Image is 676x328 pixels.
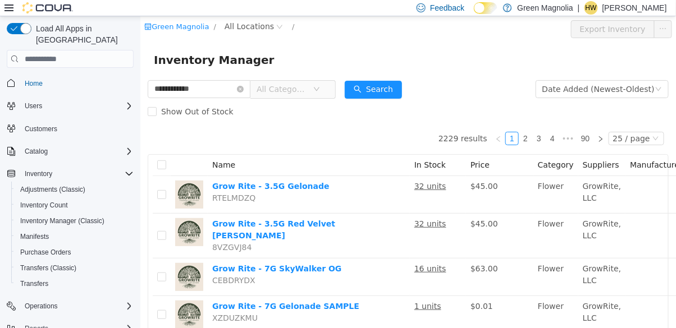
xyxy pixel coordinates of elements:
[578,1,580,15] p: |
[72,260,115,269] span: CEBDRYDX
[72,297,117,306] span: XZDUZKMU
[16,91,98,100] span: Show Out of Stock
[20,99,134,113] span: Users
[31,23,134,45] span: Load All Apps in [GEOGRAPHIC_DATA]
[274,203,306,212] u: 32 units
[16,277,134,290] span: Transfers
[586,1,597,15] span: HW
[35,247,63,275] img: Grow Rite - 7G SkyWalker OG hero shot
[16,214,109,228] a: Inventory Manager (Classic)
[20,279,48,288] span: Transfers
[355,119,362,126] i: icon: left
[16,246,76,259] a: Purchase Orders
[204,64,262,82] button: icon: searchSearch
[25,169,52,178] span: Inventory
[13,35,141,53] span: Inventory Manager
[152,6,154,15] span: /
[16,261,81,275] a: Transfers (Classic)
[330,203,358,212] span: $45.00
[330,285,353,294] span: $0.01
[25,101,42,110] span: Users
[4,7,11,14] i: icon: shop
[25,79,43,88] span: Home
[2,121,138,137] button: Customers
[330,144,349,153] span: Price
[419,116,437,129] li: Next 5 Pages
[393,197,438,242] td: Flower
[11,244,138,260] button: Purchase Orders
[2,298,138,314] button: Operations
[274,165,306,174] u: 32 units
[274,248,306,257] u: 16 units
[4,6,68,15] a: icon: shopGreen Magnolia
[379,116,391,128] a: 2
[2,144,138,159] button: Catalog
[16,198,134,212] span: Inventory Count
[430,2,464,13] span: Feedback
[16,246,134,259] span: Purchase Orders
[20,232,49,241] span: Manifests
[16,277,53,290] a: Transfers
[2,166,138,182] button: Inventory
[515,70,522,77] i: icon: down
[457,119,464,126] i: icon: right
[298,116,347,129] li: 2229 results
[35,284,63,312] img: Grow Rite - 7G Gelonade SAMPLE hero shot
[20,299,62,313] button: Operations
[20,99,47,113] button: Users
[442,144,479,153] span: Suppliers
[351,116,365,129] li: Previous Page
[20,122,134,136] span: Customers
[405,116,419,129] li: 4
[402,64,514,81] div: Date Added (Newest-Oldest)
[16,214,134,228] span: Inventory Manager (Classic)
[518,1,574,15] p: Green Magnolia
[393,280,438,317] td: Flower
[11,182,138,197] button: Adjustments (Classic)
[393,160,438,197] td: Flower
[20,185,85,194] span: Adjustments (Classic)
[11,229,138,244] button: Manifests
[35,202,63,230] img: Grow Rite - 3.5G Red Velvet Runtz hero shot
[22,2,73,13] img: Cova
[2,98,138,114] button: Users
[72,227,111,235] span: 8VZGVJ84
[20,76,134,90] span: Home
[2,75,138,91] button: Home
[11,197,138,213] button: Inventory Count
[72,144,95,153] span: Name
[72,285,219,294] a: Grow Rite - 7G Gelonade SAMPLE
[16,261,134,275] span: Transfers (Classic)
[35,164,63,192] img: Grow Rite - 3.5G Gelonade hero shot
[442,203,481,224] span: GrowRite, LLC
[602,1,667,15] p: [PERSON_NAME]
[406,116,418,128] a: 4
[392,116,405,129] li: 3
[16,183,90,196] a: Adjustments (Classic)
[442,248,481,269] span: GrowRite, LLC
[20,77,47,90] a: Home
[419,116,437,129] span: •••
[16,230,134,243] span: Manifests
[72,177,115,186] span: RTELMDZQ
[20,216,104,225] span: Inventory Manager (Classic)
[11,276,138,292] button: Transfers
[490,144,542,153] span: Manufacturer
[97,70,103,76] i: icon: close-circle
[25,124,57,133] span: Customers
[366,116,378,128] a: 1
[20,122,62,136] a: Customers
[20,248,71,257] span: Purchase Orders
[20,167,57,181] button: Inventory
[11,260,138,276] button: Transfers (Classic)
[431,4,514,22] button: Export Inventory
[73,6,75,15] span: /
[330,165,358,174] span: $45.00
[20,299,134,313] span: Operations
[20,201,68,210] span: Inventory Count
[437,116,453,128] a: 90
[514,4,532,22] button: icon: ellipsis
[16,230,53,243] a: Manifests
[84,4,134,16] span: All Locations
